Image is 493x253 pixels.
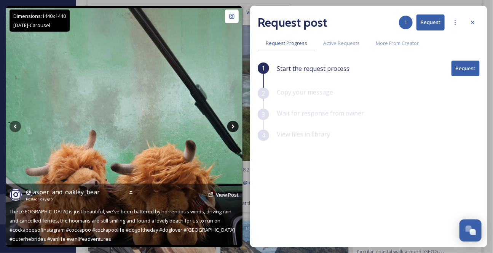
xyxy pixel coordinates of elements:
span: Posted 1 day ago [26,197,100,202]
span: Wait for response from owner [277,109,364,117]
h2: Request post [258,13,327,32]
span: View files in library [277,130,330,138]
span: Active Requests [323,40,360,47]
span: 1 [405,19,407,26]
span: More From Creator [376,40,419,47]
span: [DATE] - Carousel [13,22,50,29]
span: Copy your message [277,88,333,96]
a: View Post [216,191,239,199]
span: The [GEOGRAPHIC_DATA] is just beautiful, we've been battered by horrendous winds, driving rain an... [10,208,236,242]
span: 1 [262,64,265,73]
span: Dimensions: 1440 x 1440 [13,13,66,19]
button: Open Chat [459,219,482,242]
span: 2 [262,89,265,98]
span: Request Progress [266,40,307,47]
span: Start the request process [277,64,349,73]
button: Request [452,61,480,76]
img: The Outer Hebrides is just beautiful, we've been battered by horrendous winds, driving rain and c... [6,8,243,245]
button: Request [416,14,445,30]
span: @ jasper_and_oakley_bear [26,188,100,196]
a: @jasper_and_oakley_bear [26,187,100,197]
span: 3 [262,110,265,119]
span: 4 [262,131,265,140]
